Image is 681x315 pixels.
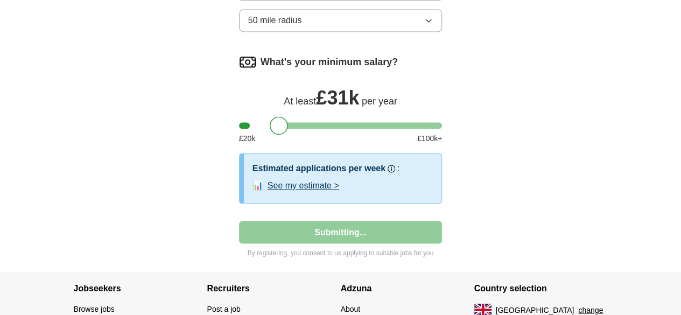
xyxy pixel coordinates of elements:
[341,304,361,313] a: About
[248,14,302,27] span: 50 mile radius
[261,55,398,69] label: What's your minimum salary?
[474,273,608,303] h4: Country selection
[362,96,397,107] span: per year
[207,304,241,313] a: Post a job
[316,87,359,109] span: £ 31k
[74,304,115,313] a: Browse jobs
[239,221,443,243] button: Submitting...
[239,9,443,32] button: 50 mile radius
[239,248,443,257] p: By registering, you consent to us applying to suitable jobs for you
[268,179,339,192] button: See my estimate >
[284,96,316,107] span: At least
[239,133,255,144] span: £ 20 k
[252,162,385,175] h3: Estimated applications per week
[252,179,263,192] span: 📊
[397,162,399,175] h3: :
[239,53,256,71] img: salary.png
